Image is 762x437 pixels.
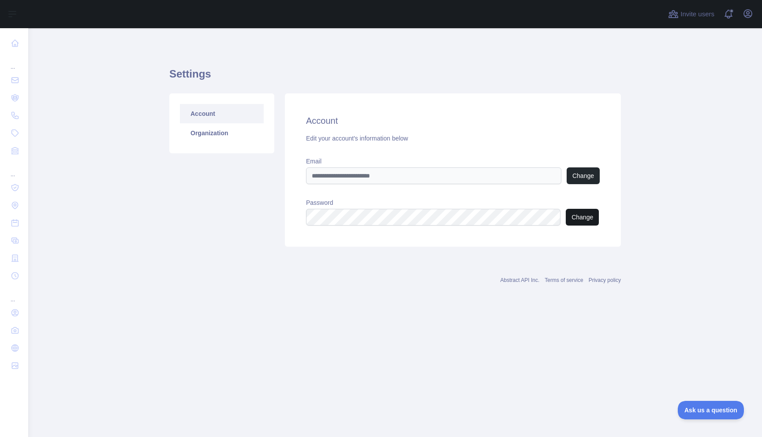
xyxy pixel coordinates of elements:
a: Account [180,104,264,123]
a: Organization [180,123,264,143]
span: Invite users [680,9,714,19]
a: Abstract API Inc. [501,277,540,283]
button: Change [567,167,600,184]
h2: Account [306,115,600,127]
iframe: Toggle Customer Support [678,401,744,419]
a: Privacy policy [589,277,621,283]
div: ... [7,285,21,303]
div: Edit your account's information below [306,134,600,143]
a: Terms of service [545,277,583,283]
div: ... [7,160,21,178]
h1: Settings [169,67,621,88]
button: Invite users [666,7,716,21]
label: Password [306,198,600,207]
button: Change [566,209,599,226]
div: ... [7,53,21,70]
label: Email [306,157,600,166]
